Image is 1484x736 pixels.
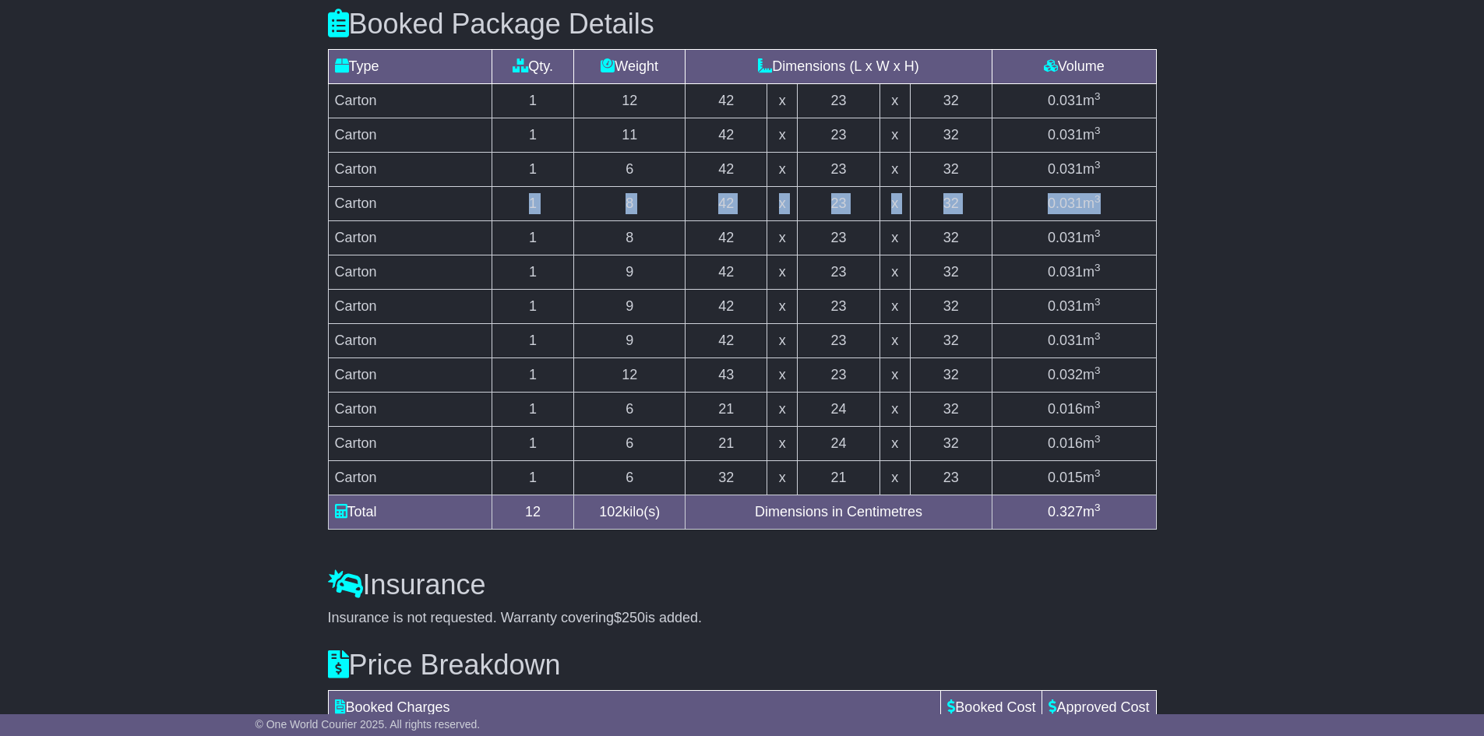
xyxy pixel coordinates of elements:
[1094,125,1101,136] sup: 3
[767,255,798,290] td: x
[879,461,910,495] td: x
[992,153,1156,187] td: m
[686,84,767,118] td: 42
[686,393,767,427] td: 21
[1048,195,1083,211] span: 0.031
[879,221,910,255] td: x
[910,324,992,358] td: 32
[910,461,992,495] td: 23
[574,50,686,84] td: Weight
[492,153,573,187] td: 1
[767,358,798,393] td: x
[1094,227,1101,239] sup: 3
[798,255,879,290] td: 23
[492,187,573,221] td: 1
[767,118,798,153] td: x
[992,290,1156,324] td: m
[1094,364,1101,376] sup: 3
[1048,470,1083,485] span: 0.015
[574,393,686,427] td: 6
[798,324,879,358] td: 23
[686,50,992,84] td: Dimensions (L x W x H)
[328,84,492,118] td: Carton
[1094,159,1101,171] sup: 3
[910,153,992,187] td: 32
[798,461,879,495] td: 21
[574,84,686,118] td: 12
[492,358,573,393] td: 1
[328,221,492,255] td: Carton
[879,118,910,153] td: x
[686,358,767,393] td: 43
[1048,93,1083,108] span: 0.031
[798,221,879,255] td: 23
[574,187,686,221] td: 8
[599,504,622,519] span: 102
[798,118,879,153] td: 23
[686,153,767,187] td: 42
[992,221,1156,255] td: m
[767,461,798,495] td: x
[879,153,910,187] td: x
[328,153,492,187] td: Carton
[492,427,573,461] td: 1
[992,255,1156,290] td: m
[328,50,492,84] td: Type
[574,118,686,153] td: 11
[1048,127,1083,143] span: 0.031
[941,690,1042,724] td: Booked Cost
[574,221,686,255] td: 8
[879,255,910,290] td: x
[574,324,686,358] td: 9
[328,569,1157,600] h3: Insurance
[1094,262,1101,273] sup: 3
[328,187,492,221] td: Carton
[686,427,767,461] td: 21
[798,153,879,187] td: 23
[910,118,992,153] td: 32
[574,461,686,495] td: 6
[1048,333,1083,348] span: 0.031
[910,393,992,427] td: 32
[328,461,492,495] td: Carton
[686,324,767,358] td: 42
[1042,690,1156,724] td: Approved Cost
[1094,502,1101,513] sup: 3
[328,610,1157,627] div: Insurance is not requested. Warranty covering is added.
[1048,161,1083,177] span: 0.031
[910,84,992,118] td: 32
[686,187,767,221] td: 42
[1094,330,1101,342] sup: 3
[328,495,492,530] td: Total
[1048,401,1083,417] span: 0.016
[767,393,798,427] td: x
[798,187,879,221] td: 23
[686,255,767,290] td: 42
[1048,298,1083,314] span: 0.031
[910,358,992,393] td: 32
[328,324,492,358] td: Carton
[328,358,492,393] td: Carton
[992,461,1156,495] td: m
[1094,296,1101,308] sup: 3
[574,153,686,187] td: 6
[767,290,798,324] td: x
[1048,435,1083,451] span: 0.016
[492,461,573,495] td: 1
[492,84,573,118] td: 1
[992,187,1156,221] td: m
[492,324,573,358] td: 1
[492,255,573,290] td: 1
[992,118,1156,153] td: m
[1094,433,1101,445] sup: 3
[767,324,798,358] td: x
[492,50,573,84] td: Qty.
[574,495,686,530] td: kilo(s)
[767,84,798,118] td: x
[1048,504,1083,519] span: 0.327
[492,118,573,153] td: 1
[1048,264,1083,280] span: 0.031
[879,393,910,427] td: x
[328,255,492,290] td: Carton
[574,290,686,324] td: 9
